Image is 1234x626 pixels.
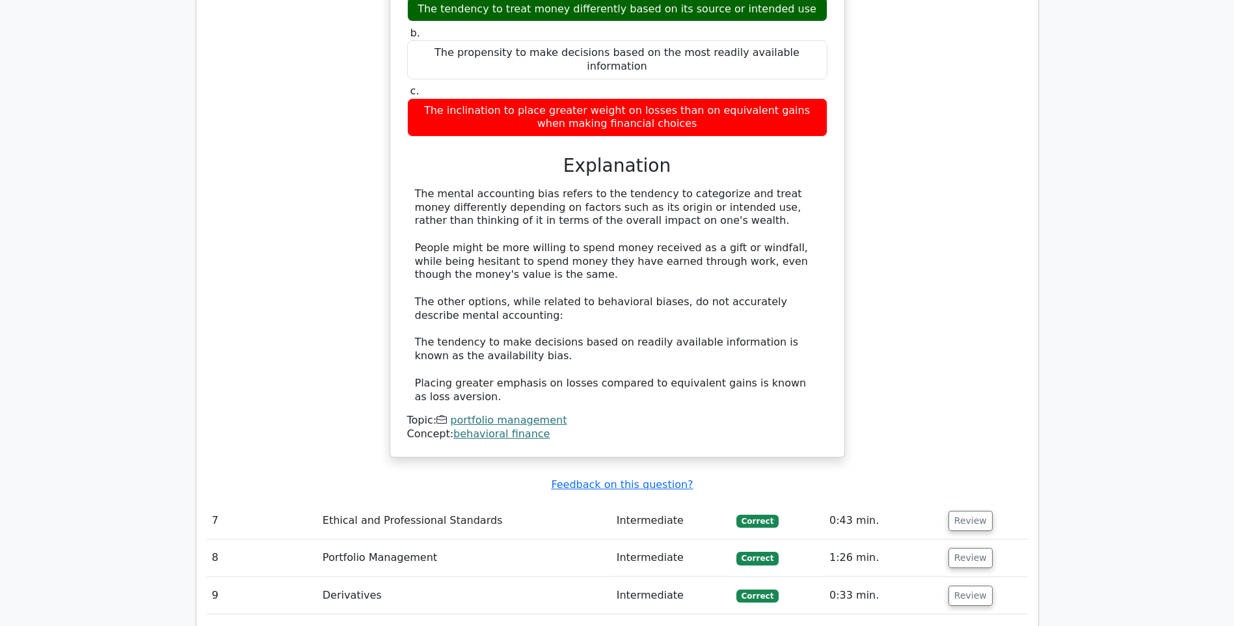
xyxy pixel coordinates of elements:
div: The inclination to place greater weight on losses than on equivalent gains when making financial ... [407,98,827,137]
a: portfolio management [450,414,567,426]
a: Feedback on this question? [551,478,693,491]
div: The mental accounting bias refers to the tendency to categorize and treat money differently depen... [415,187,820,404]
button: Review [948,586,993,606]
td: Ethical and Professional Standards [317,502,611,539]
td: 1:26 min. [824,539,943,577]
td: Portfolio Management [317,539,611,577]
td: Intermediate [611,577,731,614]
div: Topic: [407,414,827,428]
span: Correct [736,552,779,565]
td: 9 [207,577,317,614]
span: c. [410,85,420,97]
button: Review [948,511,993,531]
span: Correct [736,515,779,528]
button: Review [948,548,993,568]
td: 8 [207,539,317,577]
div: The propensity to make decisions based on the most readily available information [407,40,827,79]
td: 0:33 min. [824,577,943,614]
td: Intermediate [611,539,731,577]
td: 0:43 min. [824,502,943,539]
td: 7 [207,502,317,539]
td: Derivatives [317,577,611,614]
span: b. [410,27,420,39]
div: Concept: [407,428,827,441]
td: Intermediate [611,502,731,539]
a: behavioral finance [453,428,550,440]
span: Correct [736,590,779,603]
h3: Explanation [415,155,820,177]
